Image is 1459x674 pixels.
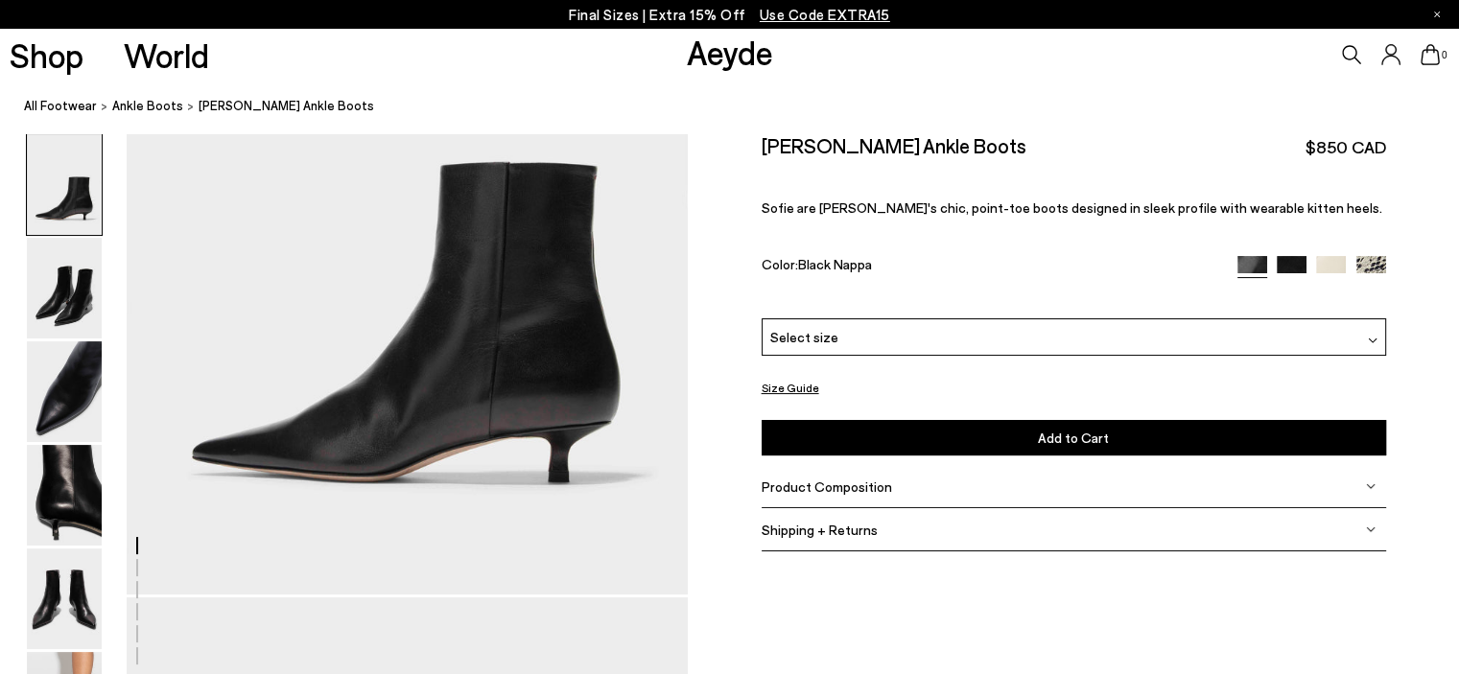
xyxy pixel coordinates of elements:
a: World [124,38,209,72]
a: Aeyde [687,32,773,72]
a: 0 [1421,44,1440,65]
span: 0 [1440,50,1449,60]
span: Black Nappa [798,256,872,272]
a: Shop [10,38,83,72]
button: Add to Cart [762,420,1386,455]
span: Product Composition [762,478,892,495]
h2: [PERSON_NAME] Ankle Boots [762,133,1026,157]
a: All Footwear [24,96,97,116]
span: Sofie are [PERSON_NAME]'s chic, point-toe boots designed in sleek profile with wearable kitten he... [762,199,1382,216]
img: Sofie Leather Ankle Boots - Image 5 [27,548,102,649]
span: $850 CAD [1306,135,1386,159]
span: Shipping + Returns [762,522,878,538]
span: Add to Cart [1038,430,1109,446]
img: Sofie Leather Ankle Boots - Image 1 [27,134,102,235]
span: [PERSON_NAME] Ankle Boots [199,96,374,116]
img: Sofie Leather Ankle Boots - Image 2 [27,238,102,338]
button: Size Guide [762,376,819,400]
span: Navigate to /collections/ss25-final-sizes [760,6,890,23]
p: Final Sizes | Extra 15% Off [569,3,890,27]
span: Select size [770,327,838,347]
nav: breadcrumb [24,81,1459,133]
img: svg%3E [1368,336,1377,345]
span: Ankle Boots [112,98,183,113]
div: Color: [762,256,1217,278]
img: Sofie Leather Ankle Boots - Image 3 [27,341,102,442]
img: Sofie Leather Ankle Boots - Image 4 [27,445,102,546]
img: svg%3E [1366,481,1376,491]
img: svg%3E [1366,524,1376,534]
a: Ankle Boots [112,96,183,116]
